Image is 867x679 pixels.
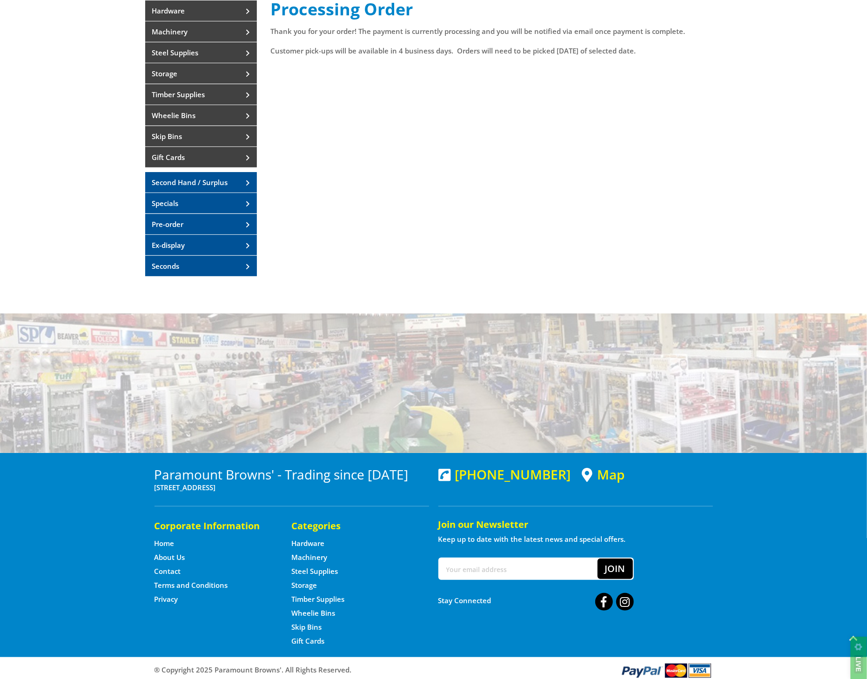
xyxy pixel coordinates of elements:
button: Tool menu [851,637,867,679]
a: View all Seconds products [145,256,257,276]
a: Go to the Timber Supplies page [292,594,345,604]
a: Go to the Home page [155,539,175,548]
img: PayPal, Mastercard, Visa accepted [620,662,713,679]
input: Your email address [439,559,598,579]
a: View all Ex-display products [145,235,257,255]
a: Go to the Gift Cards page [292,636,325,646]
div: Stay Connected [438,589,634,612]
p: Keep up to date with the latest news and special offers. [438,533,713,545]
a: Go to the Privacy page [155,594,178,604]
a: Go to the Wheelie Bins page [292,608,336,618]
a: View all Specials products [145,193,257,213]
a: Go to the Storage page [145,63,257,84]
a: View a map of Gepps Cross location [582,467,625,482]
a: Go to the Machinery page [292,553,328,562]
h3: Paramount Browns' - Trading since [DATE] [155,467,429,482]
h5: Categories [292,519,410,533]
p: Customer pick-ups will be available in 4 business days. Orders will need to be picked [DATE] of s... [271,45,722,56]
a: View all Second Hand / Surplus products [145,172,257,193]
h5: Corporate Information [155,519,273,533]
a: Go to the Steel Supplies page [292,566,338,576]
a: Go to the Machinery page [145,21,257,42]
a: Go to the Steel Supplies page [145,42,257,63]
a: Go to the About Us page [155,553,185,562]
a: Go to the Skip Bins page [292,622,322,632]
a: Go to the Hardware page [145,0,257,21]
a: Go to the Storage page [292,580,317,590]
a: Go to the Hardware page [292,539,325,548]
a: Go to the Skip Bins page [145,126,257,146]
span: Live [854,655,863,673]
h5: Join our Newsletter [438,518,713,531]
a: Go to the Terms and Conditions page [155,580,228,590]
button: Join [598,559,633,579]
a: View all Pre-order products [145,214,257,234]
a: Go to the Timber Supplies page [145,84,257,105]
a: Go to the Contact page [155,566,181,576]
div: ® Copyright 2025 Paramount Browns'. All Rights Reserved. [145,662,722,679]
p: Thank you for your order! The payment is currently processing and you will be notified via email ... [271,26,722,37]
section: Better navigator - Live page [851,637,867,679]
p: [STREET_ADDRESS] [155,482,429,493]
a: Go to the Wheelie Bins page [145,105,257,126]
div: [PHONE_NUMBER] [438,467,571,482]
a: Go to the Gift Cards page [145,147,257,167]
